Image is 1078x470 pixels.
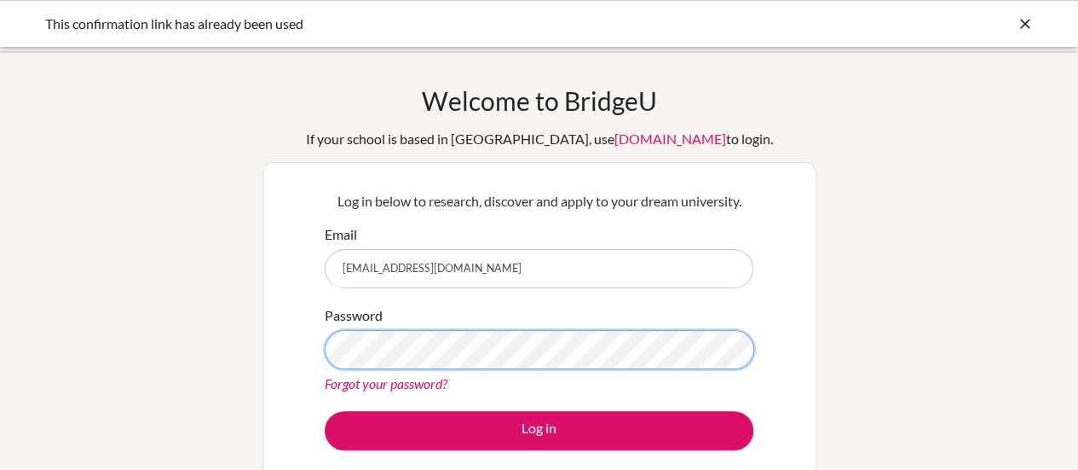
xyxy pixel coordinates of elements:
[325,224,357,245] label: Email
[306,129,773,149] div: If your school is based in [GEOGRAPHIC_DATA], use to login.
[422,85,657,116] h1: Welcome to BridgeU
[325,305,383,326] label: Password
[325,375,447,392] a: Forgot your password?
[325,191,753,212] p: Log in below to research, discover and apply to your dream university.
[325,411,753,450] button: Log in
[614,131,726,147] a: [DOMAIN_NAME]
[45,14,778,34] div: This confirmation link has already been used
